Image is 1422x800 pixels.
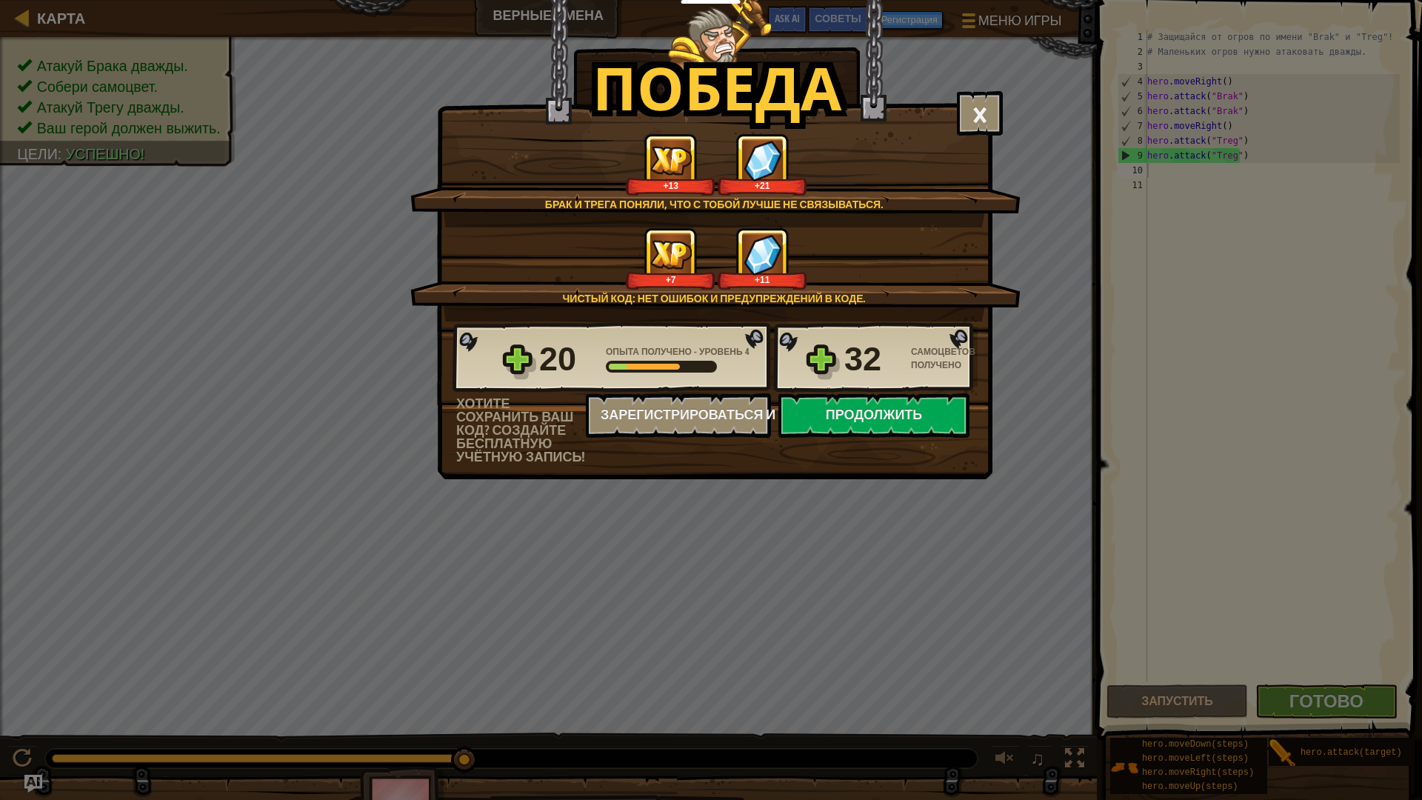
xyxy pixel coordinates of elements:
[539,336,597,383] div: 20
[911,345,978,372] div: Самоцветов получено
[481,197,948,212] div: Брак и Трега поняли, что с тобой лучше не связываться.
[456,397,586,464] div: Хотите сохранить ваш код? Создайте бесплатную учётную запись!
[697,345,745,358] span: Уровень
[744,234,782,275] img: Самоцветов получено
[606,345,694,358] span: Опыта получено
[778,393,969,438] button: Продолжить
[721,274,804,285] div: +11
[650,240,692,269] img: Опыта получено
[606,345,750,359] div: -
[721,180,804,191] div: +21
[592,55,841,120] h1: Победа
[586,393,771,438] button: Зарегистрироваться и сохранить
[745,345,750,358] span: 4
[629,274,712,285] div: +7
[744,140,782,181] img: Самоцветов получено
[650,146,692,175] img: Опыта получено
[957,91,1003,136] button: ×
[481,291,948,306] div: Чистый код: нет ошибок и предупреждений в коде.
[844,336,902,383] div: 32
[629,180,712,191] div: +13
